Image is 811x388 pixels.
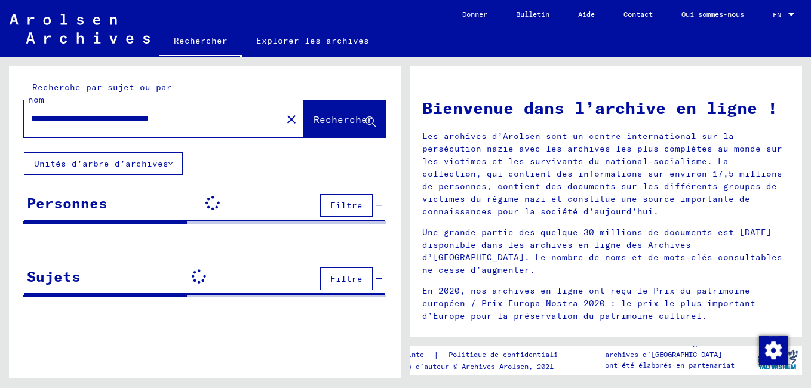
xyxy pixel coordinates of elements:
[422,285,790,322] p: En 2020, nos archives en ligne ont reçu le Prix du patrimoine européen / Prix Europa Nostra 2020 ...
[320,194,373,217] button: Filtre
[773,11,786,19] span: EN
[330,273,363,284] span: Filtre
[439,349,580,361] a: Politique de confidentialité
[159,26,242,57] a: Rechercher
[279,107,303,131] button: Clair
[28,82,172,105] mat-label: Recherche par sujet ou par nom
[386,349,434,361] a: Empreinte
[605,338,753,360] p: Les collections en ligne des archives d’[GEOGRAPHIC_DATA]
[24,152,183,175] button: Unités d’arbre d’archives
[422,226,790,276] p: Une grande partie des quelque 30 millions de documents est [DATE] disponible dans les archives en...
[605,360,753,381] p: ont été élaborés en partenariat avec
[34,158,168,169] font: Unités d’arbre d’archives
[330,200,363,211] span: Filtre
[242,26,383,55] a: Explorer les archives
[27,266,81,287] div: Sujets
[314,113,373,125] span: Rechercher
[320,267,373,290] button: Filtre
[422,96,790,121] h1: Bienvenue dans l’archive en ligne !
[422,130,790,218] p: Les archives d’Arolsen sont un centre international sur la persécution nazie avec les archives le...
[27,192,107,214] div: Personnes
[10,14,150,44] img: Arolsen_neg.svg
[284,112,299,127] mat-icon: close
[386,361,580,372] p: Droits d’auteur © Archives Arolsen, 2021
[434,349,439,361] font: |
[759,336,788,365] img: Modifier le consentement
[303,100,386,137] button: Rechercher
[755,345,800,375] img: yv_logo.png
